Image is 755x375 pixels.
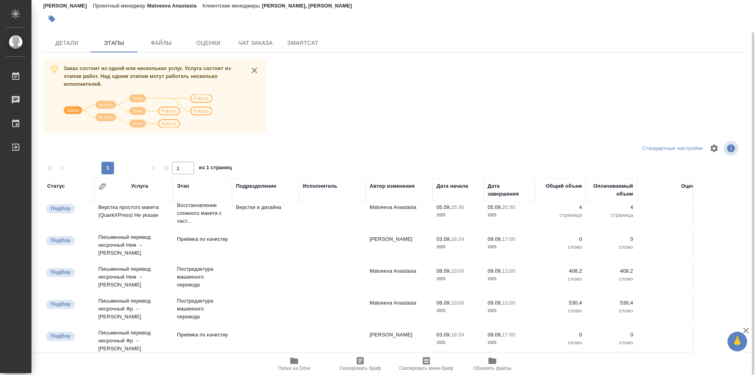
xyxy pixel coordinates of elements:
[451,332,464,338] p: 16:24
[177,331,228,339] p: Приёмка по качеству
[436,339,480,347] p: 2025
[142,38,180,48] span: Файлы
[43,10,61,28] button: Добавить тэг
[590,243,633,251] p: слово
[488,339,531,347] p: 2025
[51,332,70,340] p: Подбор
[51,268,70,276] p: Подбор
[590,203,633,211] p: 4
[502,268,515,274] p: 12:00
[705,139,724,158] span: Настроить таблицу
[177,265,228,289] p: Постредактура машинного перевода
[366,263,433,291] td: Matveeva Anastasia
[590,211,633,219] p: страница
[93,3,147,9] p: Проектный менеджер
[436,211,480,219] p: 2025
[590,307,633,315] p: слово
[232,200,299,227] td: Верстки и дизайна
[94,325,173,357] td: Письменный перевод несрочный Фр → [PERSON_NAME]
[539,339,582,347] p: слово
[436,182,468,190] div: Дата начала
[451,236,464,242] p: 16:24
[488,211,531,219] p: 2025
[590,339,633,347] p: слово
[539,331,582,339] p: 0
[640,142,705,155] div: split button
[436,307,480,315] p: 2025
[502,236,515,242] p: 17:00
[370,182,414,190] div: Автор изменения
[236,182,276,190] div: Подразделение
[177,182,189,190] div: Этап
[94,293,173,325] td: Письменный перевод несрочный Фр → [PERSON_NAME]
[366,200,433,227] td: Matveeva Anastasia
[177,201,228,225] p: Восстановление сложного макета с част...
[51,300,70,308] p: Подбор
[436,204,451,210] p: 05.09,
[502,300,515,306] p: 12:00
[366,327,433,355] td: [PERSON_NAME]
[249,65,260,76] button: close
[399,366,453,371] span: Скопировать мини-бриф
[64,65,231,87] span: Заказ состоит из одной или нескольких услуг. Услуга состоит из этапов работ. Над одним этапом мог...
[539,299,582,307] p: 530,4
[94,261,173,293] td: Письменный перевод несрочный Нем → [PERSON_NAME]
[51,236,70,244] p: Подбор
[590,235,633,243] p: 0
[366,231,433,259] td: [PERSON_NAME]
[261,353,327,375] button: Папка на Drive
[502,204,515,210] p: 20:30
[199,163,232,174] span: из 1 страниц
[488,300,502,306] p: 09.09,
[488,307,531,315] p: 2025
[724,141,740,156] span: Посмотреть информацию
[436,236,451,242] p: 03.09,
[539,267,582,275] p: 408,2
[502,332,515,338] p: 17:00
[546,182,582,190] div: Общий объем
[393,353,459,375] button: Скопировать мини-бриф
[436,243,480,251] p: 2025
[95,38,133,48] span: Этапы
[488,243,531,251] p: 2025
[539,243,582,251] p: слово
[94,229,173,261] td: Письменный перевод несрочный Нем → [PERSON_NAME]
[539,275,582,283] p: слово
[590,299,633,307] p: 530,4
[147,3,203,9] p: Matveeva Anastasia
[47,182,65,190] div: Статус
[339,366,381,371] span: Скопировать бриф
[488,204,502,210] p: 05.09,
[262,3,358,9] p: [PERSON_NAME], [PERSON_NAME]
[590,182,633,198] div: Оплачиваемый объем
[436,332,451,338] p: 03.09,
[727,332,747,351] button: 🙏
[131,182,148,190] div: Услуга
[436,300,451,306] p: 08.09,
[366,295,433,323] td: Matveeva Anastasia
[488,275,531,283] p: 2025
[590,275,633,283] p: слово
[681,182,700,190] div: Оценка
[203,3,262,9] p: Клиентские менеджеры
[539,307,582,315] p: слово
[237,38,274,48] span: Чат заказа
[590,267,633,275] p: 408,2
[98,183,106,190] button: Сгруппировать
[190,38,227,48] span: Оценки
[488,268,502,274] p: 09.09,
[177,297,228,321] p: Постредактура машинного перевода
[278,366,310,371] span: Папка на Drive
[473,366,512,371] span: Обновить файлы
[94,200,173,227] td: Верстка простого макета (QuarkXPress) Не указан
[451,268,464,274] p: 10:00
[303,182,337,190] div: Исполнитель
[539,203,582,211] p: 4
[539,235,582,243] p: 0
[488,182,531,198] div: Дата завершения
[459,353,525,375] button: Обновить файлы
[731,333,744,350] span: 🙏
[436,275,480,283] p: 2025
[451,300,464,306] p: 10:00
[488,236,502,242] p: 09.09,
